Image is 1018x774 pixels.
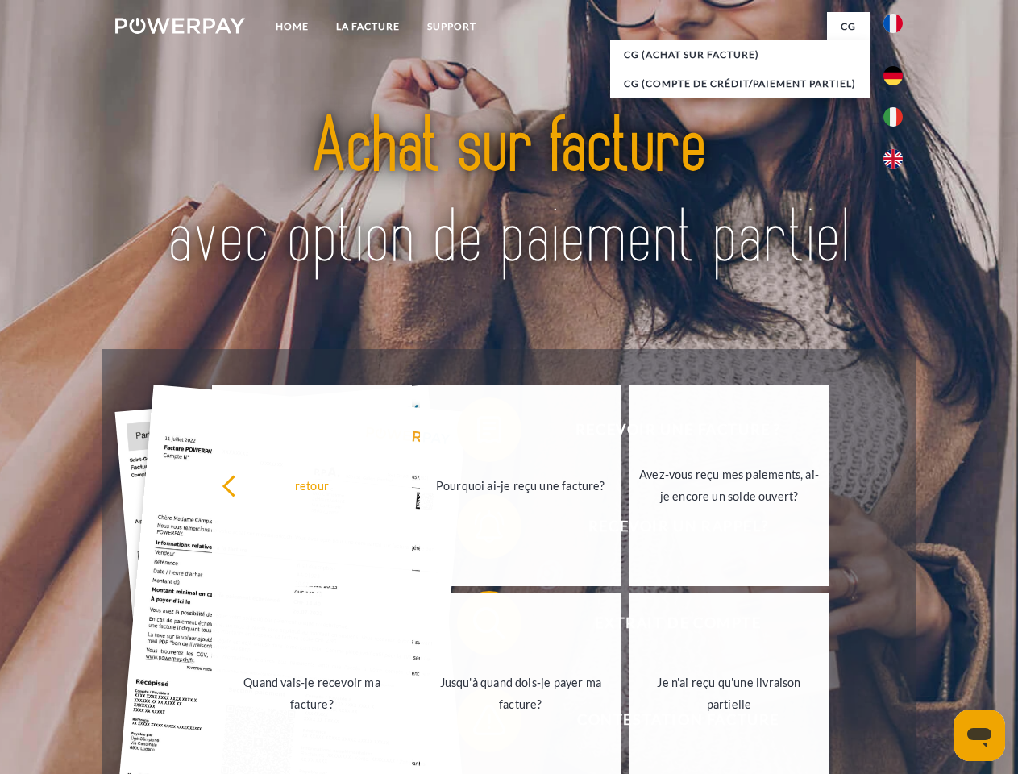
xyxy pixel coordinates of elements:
div: retour [222,474,403,496]
img: it [883,107,903,127]
a: LA FACTURE [322,12,413,41]
div: Pourquoi ai-je reçu une facture? [430,474,611,496]
div: Avez-vous reçu mes paiements, ai-je encore un solde ouvert? [638,464,820,507]
div: Quand vais-je recevoir ma facture? [222,672,403,715]
img: en [883,149,903,169]
div: Je n'ai reçu qu'une livraison partielle [638,672,820,715]
a: Avez-vous reçu mes paiements, ai-je encore un solde ouvert? [629,385,829,586]
iframe: Bouton de lancement de la fenêtre de messagerie [954,709,1005,761]
img: fr [883,14,903,33]
img: logo-powerpay-white.svg [115,18,245,34]
div: Jusqu'à quand dois-je payer ma facture? [430,672,611,715]
img: de [883,66,903,85]
a: CG (achat sur facture) [610,40,870,69]
a: CG (Compte de crédit/paiement partiel) [610,69,870,98]
a: Home [262,12,322,41]
a: Support [413,12,490,41]
a: CG [827,12,870,41]
img: title-powerpay_fr.svg [154,77,864,309]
